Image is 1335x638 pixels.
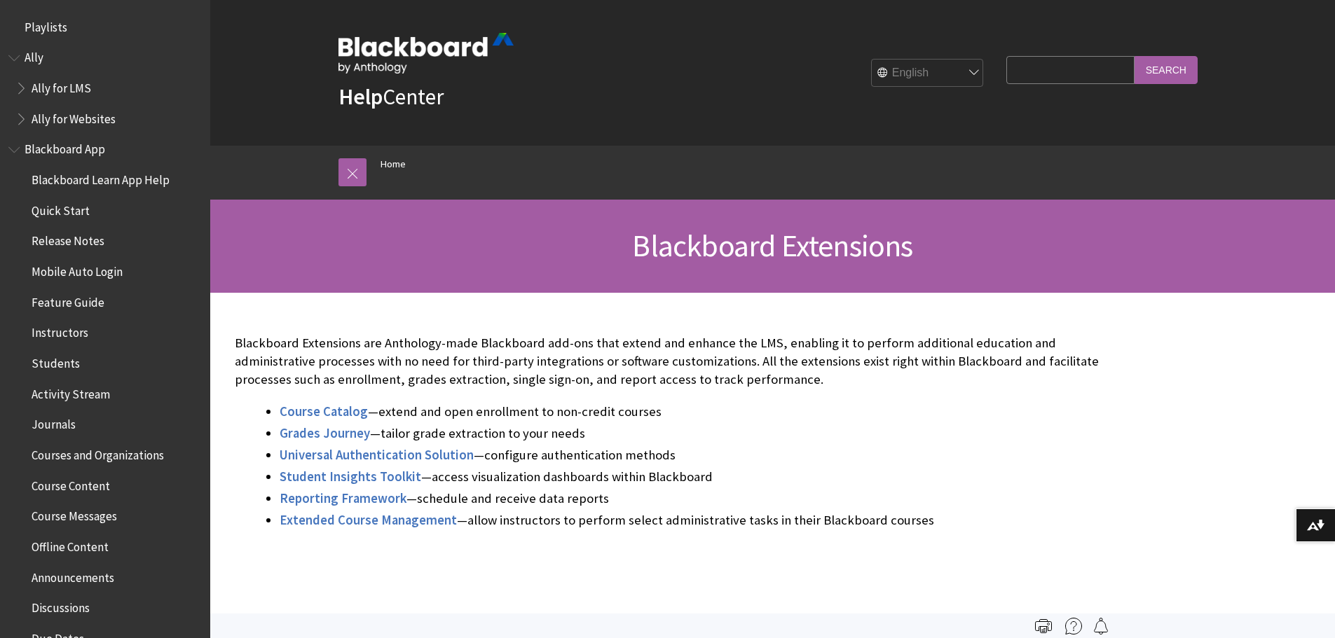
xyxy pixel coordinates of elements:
span: Students [32,352,80,370]
a: Extended Course Management [280,512,457,529]
span: Ally for LMS [32,76,91,95]
a: Universal Authentication Solution [280,447,474,464]
span: Feature Guide [32,291,104,310]
li: —configure authentication methods [280,445,1104,465]
span: Blackboard Extensions [632,226,912,265]
span: Ally [25,46,43,65]
span: Journals [32,413,76,432]
span: Course Messages [32,505,117,524]
img: More help [1065,618,1082,634]
span: Quick Start [32,199,90,218]
a: Course Catalog [280,403,368,420]
li: —access visualization dashboards within Blackboard [280,467,1104,487]
span: Universal Authentication Solution [280,447,474,463]
input: Search [1135,56,1198,83]
strong: Help [338,83,383,111]
a: Reporting Framework [280,490,406,507]
a: Student Insights Toolkit [280,469,421,485]
a: HelpCenter [338,83,444,111]
li: —extend and open enrollment to non-credit courses [280,402,1104,422]
span: Instructors [32,321,88,340]
p: Blackboard Extensions are Anthology-made Blackboard add-ons that extend and enhance the LMS, enab... [235,334,1104,389]
span: Blackboard App [25,138,105,157]
span: Discussions [32,596,90,615]
span: Release Notes [32,230,104,249]
img: Follow this page [1093,618,1109,634]
span: Student Insights Toolkit [280,469,421,485]
span: Extended Course Management [280,512,457,528]
span: Playlists [25,15,67,34]
span: Blackboard Learn App Help [32,168,170,187]
span: Announcements [32,566,114,585]
span: Ally for Websites [32,107,116,126]
img: Print [1035,618,1052,634]
span: Grades Journey [280,425,370,441]
a: Home [381,155,406,173]
span: Mobile Auto Login [32,260,123,279]
a: Grades Journey [280,425,370,442]
span: Activity Stream [32,382,110,401]
nav: Book outline for Anthology Ally Help [8,46,202,131]
span: Offline Content [32,535,109,554]
select: Site Language Selector [872,60,984,88]
img: Blackboard by Anthology [338,33,514,74]
span: Courses and Organizations [32,443,164,462]
li: —schedule and receive data reports [280,489,1104,508]
span: Course Content [32,474,110,493]
nav: Book outline for Playlists [8,15,202,39]
li: —tailor grade extraction to your needs [280,424,1104,443]
li: —allow instructors to perform select administrative tasks in their Blackboard courses [280,511,1104,530]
